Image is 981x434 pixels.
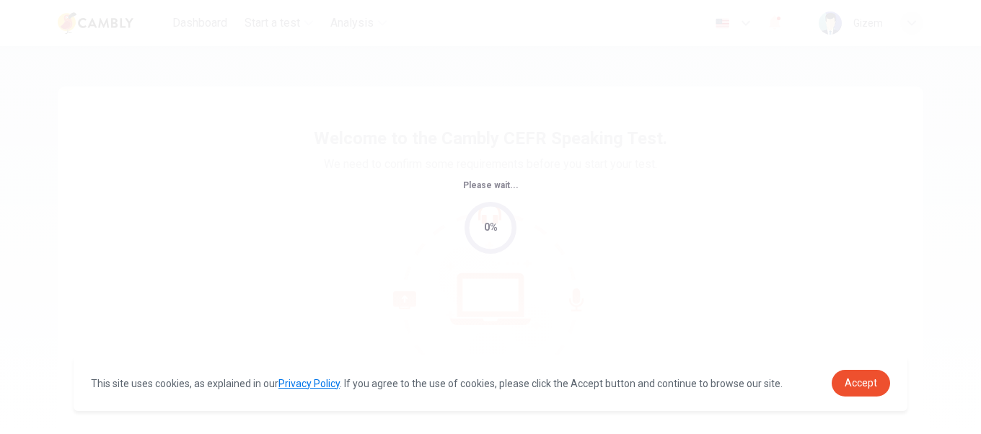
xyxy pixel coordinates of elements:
span: Accept [845,377,877,389]
span: Please wait... [463,180,519,190]
div: 0% [484,219,498,236]
div: cookieconsent [74,355,907,411]
a: dismiss cookie message [832,370,890,397]
span: This site uses cookies, as explained in our . If you agree to the use of cookies, please click th... [91,378,783,389]
a: Privacy Policy [278,378,340,389]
